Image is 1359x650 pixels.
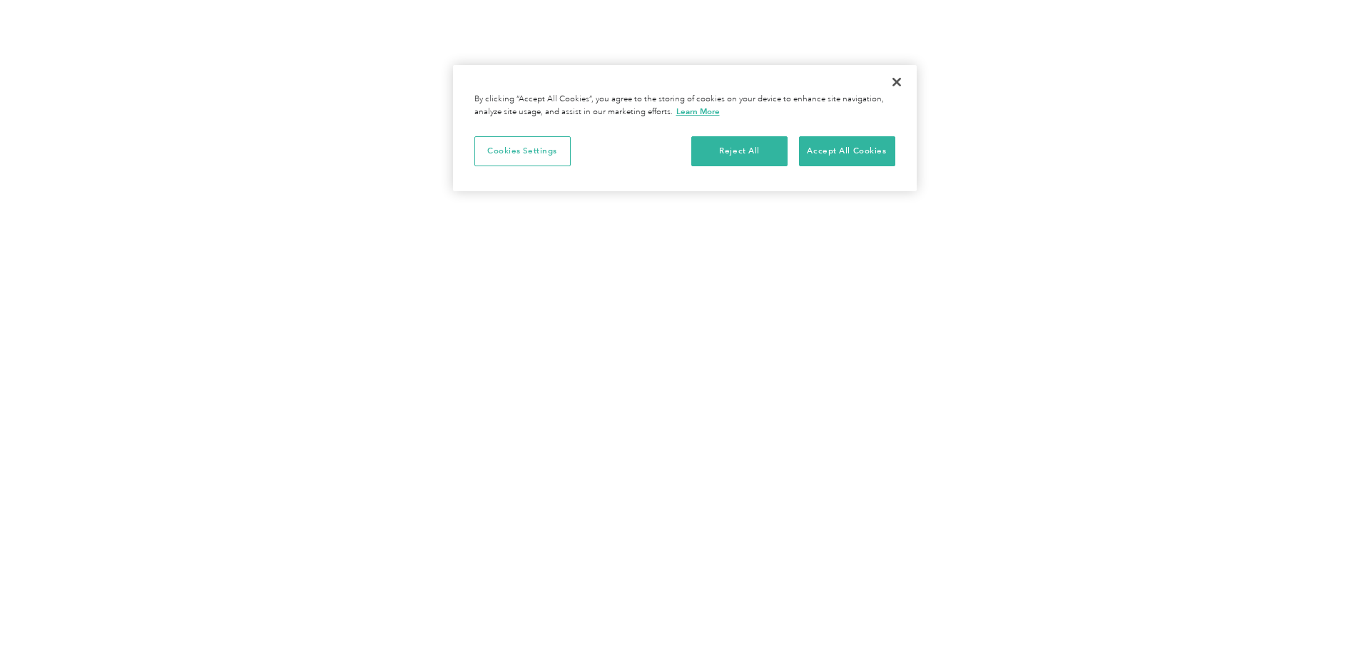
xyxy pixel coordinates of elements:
[474,93,895,118] div: By clicking “Accept All Cookies”, you agree to the storing of cookies on your device to enhance s...
[676,106,720,116] a: More information about your privacy, opens in a new tab
[799,136,895,166] button: Accept All Cookies
[474,136,571,166] button: Cookies Settings
[453,65,917,191] div: Cookie banner
[691,136,788,166] button: Reject All
[453,65,917,191] div: Privacy
[881,66,912,98] button: Close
